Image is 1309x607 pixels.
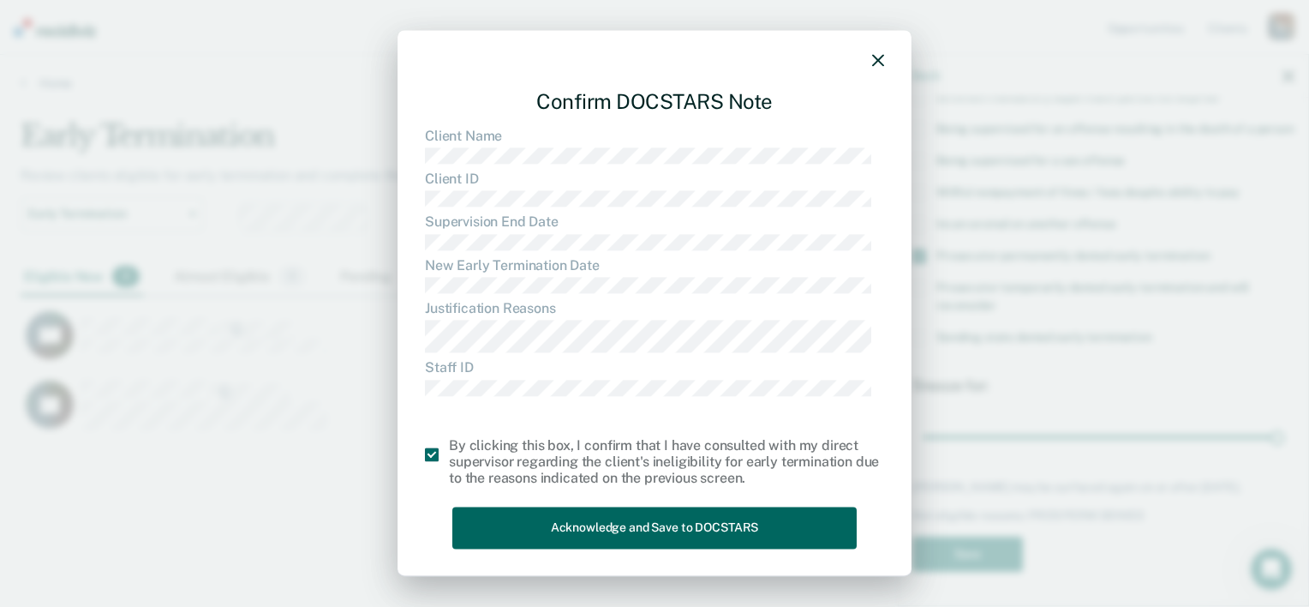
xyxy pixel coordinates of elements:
dt: Client Name [425,128,884,144]
div: By clicking this box, I confirm that I have consulted with my direct supervisor regarding the cli... [449,437,884,487]
dt: Justification Reasons [425,300,884,316]
dt: Client ID [425,171,884,187]
button: Acknowledge and Save to DOCSTARS [452,508,857,550]
dt: New Early Termination Date [425,257,884,273]
div: Confirm DOCSTARS Note [425,75,884,128]
dt: Staff ID [425,360,884,376]
dt: Supervision End Date [425,214,884,231]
